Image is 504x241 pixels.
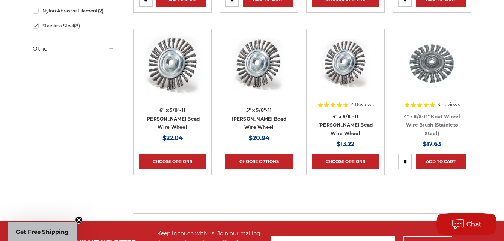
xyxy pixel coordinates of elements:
[139,154,206,169] a: Choose Options
[33,44,114,53] h5: Other
[74,23,80,29] span: (8)
[318,114,373,136] a: 4" x 5/8"-11 [PERSON_NAME] Bead Wire Wheel
[398,34,465,101] a: 4" x 5/8"-11 Stainless Steel Knot Wheel Wire Brush
[33,19,114,32] a: Stainless Steel
[232,107,286,130] a: 5" x 5/8"-11 [PERSON_NAME] Bead Wire Wheel
[8,222,77,241] div: Get Free ShippingClose teaser
[436,213,496,235] button: Chat
[337,140,354,148] span: $13.22
[225,34,292,101] a: 5" x 5/8"-11 Stringer Bead Wire Wheel
[139,34,206,101] a: 6" x 5/8"-11 Stringer Bead Wire Wheel
[145,107,200,130] a: 6" x 5/8"-11 [PERSON_NAME] Bead Wire Wheel
[423,140,441,148] span: $17.63
[312,154,379,169] a: Choose Options
[466,221,482,228] span: Chat
[225,154,292,169] a: Choose Options
[33,4,114,17] a: Nylon Abrasive Filament
[316,34,376,94] img: 4" x 5/8"-11 Stringer Bead Wire Wheel
[143,34,203,94] img: 6" x 5/8"-11 Stringer Bead Wire Wheel
[98,8,104,14] span: (2)
[16,228,69,235] span: Get Free Shipping
[312,34,379,101] a: 4" x 5/8"-11 Stringer Bead Wire Wheel
[402,34,462,94] img: 4" x 5/8"-11 Stainless Steel Knot Wheel Wire Brush
[229,34,289,94] img: 5" x 5/8"-11 Stringer Bead Wire Wheel
[351,102,374,107] span: 4 Reviews
[249,134,269,142] span: $20.94
[75,216,83,224] button: Close teaser
[404,114,460,136] a: 4" x 5/8-11" Knot Wheel Wire Brush (Stainless Steel)
[416,154,465,169] a: Add to Cart
[162,134,183,142] span: $22.04
[438,102,460,107] span: 3 Reviews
